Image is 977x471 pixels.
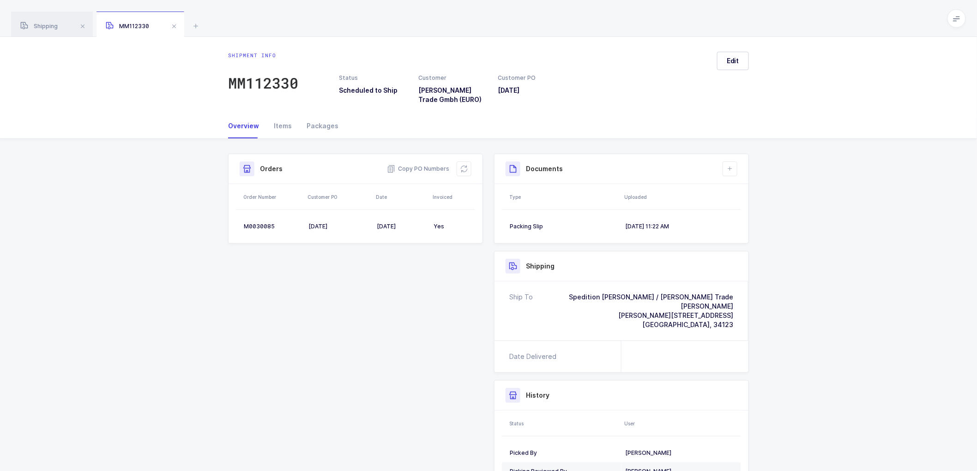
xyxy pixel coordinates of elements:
div: [DATE] 11:22 AM [625,223,733,230]
h3: [PERSON_NAME] Trade Gmbh (EURO) [418,86,487,104]
div: Customer PO [498,74,567,82]
div: Customer PO [308,193,370,201]
div: User [624,420,738,427]
h3: Shipping [526,262,555,271]
h3: Orders [260,164,283,173]
div: Packages [299,113,338,138]
div: Customer [418,74,487,82]
span: [GEOGRAPHIC_DATA], 34123 [642,321,733,328]
h3: [DATE] [498,86,567,95]
div: Status [339,74,407,82]
div: [DATE] [377,223,426,230]
div: [PERSON_NAME] [569,302,733,311]
h3: History [526,391,549,400]
div: Status [509,420,619,427]
div: Overview [228,113,266,138]
button: Copy PO Numbers [387,164,449,173]
span: Yes [434,223,444,230]
span: Shipping [20,23,58,30]
div: Packing Slip [510,223,618,230]
div: Type [509,193,619,201]
span: MM112330 [106,23,149,30]
div: [DATE] [308,223,369,230]
div: Order Number [243,193,302,201]
div: Ship To [509,292,533,329]
h3: Scheduled to Ship [339,86,407,95]
button: Edit [717,52,749,70]
div: Picked By [510,449,618,457]
h3: Documents [526,164,563,173]
div: Date Delivered [509,352,560,361]
div: [PERSON_NAME] [625,449,733,457]
div: Invoiced [433,193,472,201]
div: Items [266,113,299,138]
div: Uploaded [624,193,738,201]
div: Spedition [PERSON_NAME] / [PERSON_NAME] Trade [569,292,733,302]
div: Shipment info [228,52,298,59]
div: M0030085 [244,223,301,230]
div: [PERSON_NAME][STREET_ADDRESS] [569,311,733,320]
span: Edit [727,56,739,66]
div: Date [376,193,427,201]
